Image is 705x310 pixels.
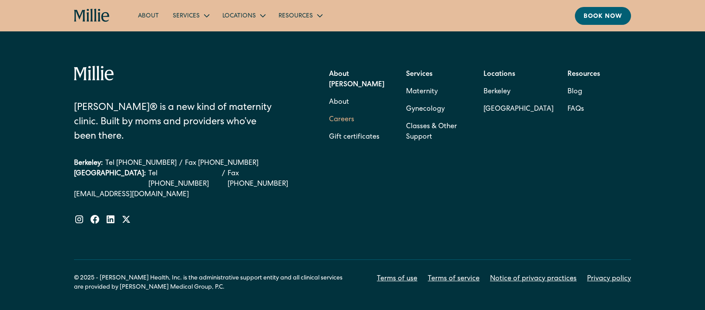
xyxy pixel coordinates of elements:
div: Resources [279,12,313,21]
a: Terms of use [377,274,417,284]
a: Classes & Other Support [406,118,470,146]
a: About [131,8,166,23]
div: Locations [215,8,272,23]
div: Berkeley: [74,158,103,169]
a: Blog [567,83,582,101]
div: Services [173,12,200,21]
strong: Services [406,71,433,78]
a: Privacy policy [587,274,631,284]
a: Gift certificates [329,129,379,146]
div: © 2025 - [PERSON_NAME] Health, Inc. is the administrative support entity and all clinical service... [74,274,352,292]
a: [GEOGRAPHIC_DATA] [483,101,554,118]
div: Resources [272,8,329,23]
a: About [329,94,349,111]
div: / [222,169,225,190]
a: Maternity [406,83,438,101]
a: Berkeley [483,83,554,101]
a: Tel [PHONE_NUMBER] [148,169,219,190]
div: / [179,158,182,169]
a: Terms of service [428,274,480,284]
a: FAQs [567,101,584,118]
a: home [74,9,110,23]
a: Fax [PHONE_NUMBER] [185,158,258,169]
div: Services [166,8,215,23]
a: Book now [575,7,631,25]
a: Careers [329,111,354,129]
strong: Locations [483,71,515,78]
div: Book now [584,12,622,21]
div: Locations [222,12,256,21]
a: Fax [PHONE_NUMBER] [228,169,301,190]
div: [GEOGRAPHIC_DATA]: [74,169,146,190]
a: Gynecology [406,101,445,118]
a: Notice of privacy practices [490,274,577,284]
a: Tel [PHONE_NUMBER] [105,158,177,169]
div: [PERSON_NAME]® is a new kind of maternity clinic. Built by moms and providers who’ve been there. [74,101,279,144]
strong: Resources [567,71,600,78]
a: [EMAIL_ADDRESS][DOMAIN_NAME] [74,190,301,200]
strong: About [PERSON_NAME] [329,71,384,89]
